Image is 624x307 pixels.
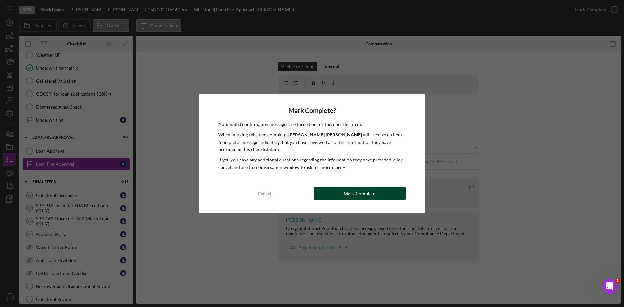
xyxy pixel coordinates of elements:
div: Cancel [258,187,271,200]
div: Mark Complete [344,187,375,200]
b: [PERSON_NAME] [PERSON_NAME] [288,132,362,137]
p: Automated confirmation messages are turned on for this checklist item. [218,121,406,128]
p: When marking this item complete, will receive an item "complete" message indicating that you have... [218,131,406,153]
h4: Mark Complete? [218,107,406,114]
button: Cancel [218,187,310,200]
p: If you you have any additional questions regarding the information they have provided, click canc... [218,156,406,171]
span: 1 [615,278,620,284]
iframe: Intercom live chat [602,278,617,294]
button: Mark Complete [314,187,406,200]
